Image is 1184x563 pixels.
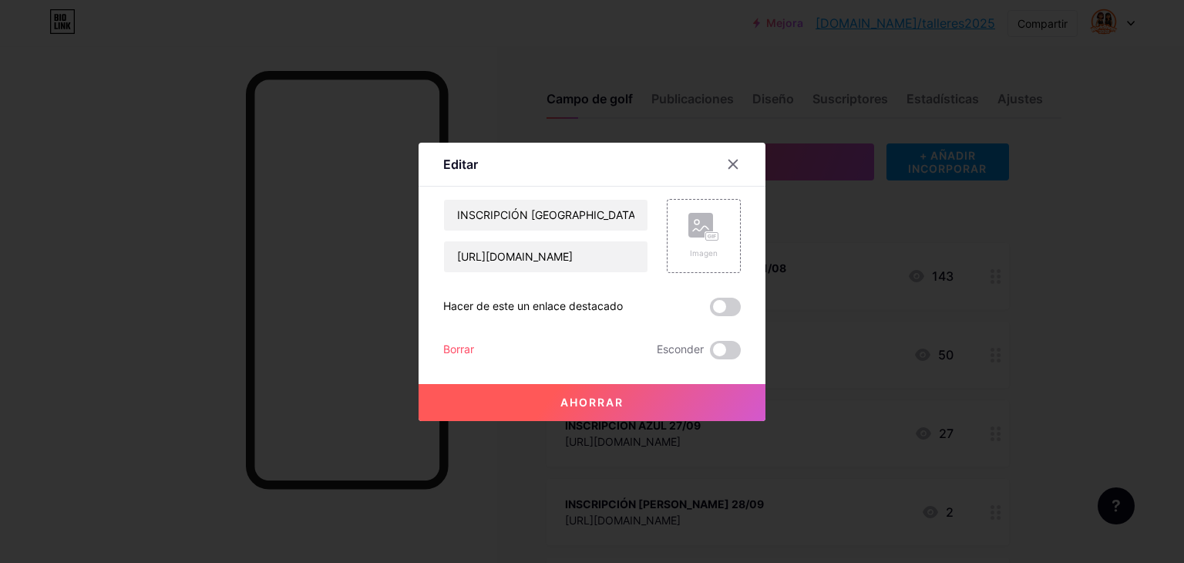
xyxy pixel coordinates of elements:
[419,384,765,421] button: Ahorrar
[690,248,718,258] font: Imagen
[657,342,704,356] font: Esconder
[560,396,624,409] font: Ahorrar
[443,157,478,172] font: Editar
[444,200,647,231] input: Título
[443,342,474,356] font: Borrar
[444,241,647,272] input: URL
[443,299,623,312] font: Hacer de este un enlace destacado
